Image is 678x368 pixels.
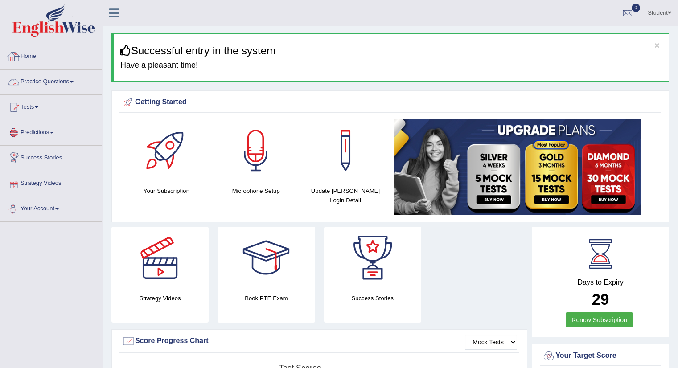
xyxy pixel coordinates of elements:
a: Predictions [0,120,102,143]
b: 29 [592,290,609,308]
a: Practice Questions [0,70,102,92]
h4: Microphone Setup [216,186,296,196]
div: Getting Started [122,96,659,109]
a: Your Account [0,196,102,219]
a: Tests [0,95,102,117]
button: × [654,41,660,50]
h3: Successful entry in the system [120,45,662,57]
div: Score Progress Chart [122,335,517,348]
a: Success Stories [0,146,102,168]
h4: Success Stories [324,294,421,303]
h4: Have a pleasant time! [120,61,662,70]
div: Your Target Score [542,349,659,363]
h4: Days to Expiry [542,278,659,286]
h4: Your Subscription [126,186,207,196]
a: Strategy Videos [0,171,102,193]
h4: Strategy Videos [111,294,209,303]
a: Renew Subscription [566,312,633,327]
img: small5.jpg [394,119,641,215]
span: 0 [632,4,641,12]
h4: Book PTE Exam [218,294,315,303]
a: Home [0,44,102,66]
h4: Update [PERSON_NAME] Login Detail [305,186,386,205]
